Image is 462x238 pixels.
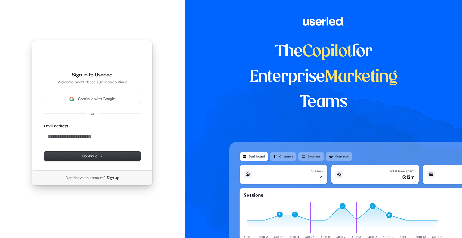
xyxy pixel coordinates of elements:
[91,111,94,116] p: or
[303,44,352,60] span: Copilot
[78,96,115,102] span: Continue with Google
[107,175,119,181] a: Sign up
[229,39,417,115] h1: The for Enterprise Teams
[44,79,141,85] p: Welcome back! Please sign in to continue
[44,71,141,79] h1: Sign in to Userled
[44,152,141,161] button: Continue
[44,94,141,104] button: Sign in with GoogleContinue with Google
[69,97,74,101] img: Sign in with Google
[325,69,398,85] span: Marketing
[44,123,68,129] label: Email address
[82,153,103,159] span: Continue
[66,175,106,181] span: Don’t have an account?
